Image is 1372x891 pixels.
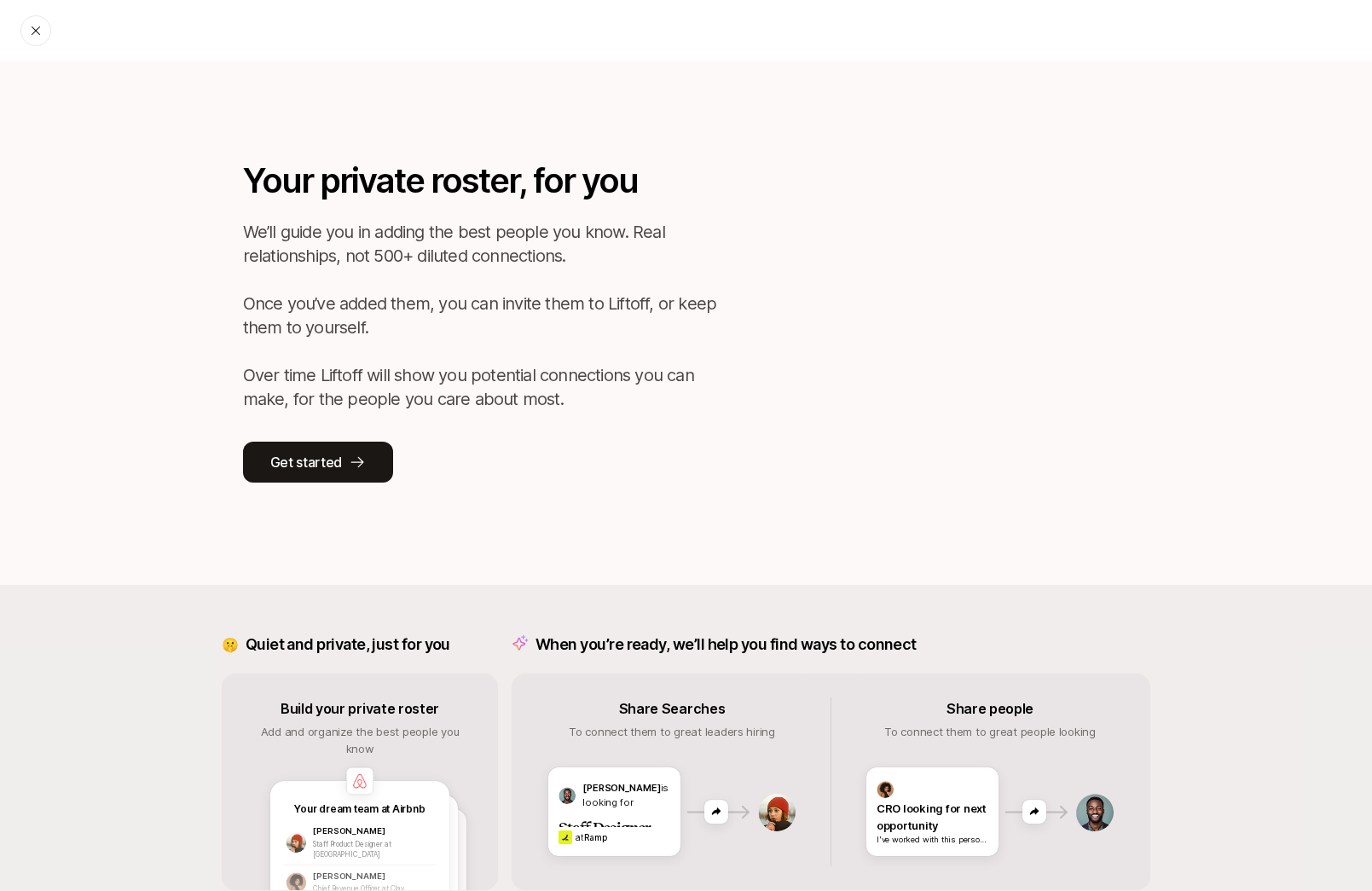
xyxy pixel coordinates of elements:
[346,767,373,795] img: company-logo.png
[947,697,1033,720] p: Share people
[582,781,670,809] p: is looking for
[559,816,670,827] p: Staff Designer
[877,781,894,798] img: avatar-2.png
[270,451,342,473] p: Get started
[584,832,607,842] span: Ramp
[559,787,576,804] img: avatar-4.png
[582,782,661,794] span: [PERSON_NAME]
[261,725,460,755] span: Add and organize the best people you know
[1075,793,1114,831] img: avatar-4.png
[559,830,572,844] img: f92ccad0_b811_468c_8b5a_ad63715c99b3.jpg
[243,220,721,411] p: We’ll guide you in adding the best people you know. Real relationships, not 500+ diluted connecti...
[243,155,721,206] p: Your private roster, for you
[535,633,917,657] p: When you’re ready, we’ll help you find ways to connect
[884,725,1096,738] span: To connect them to great people looking
[757,793,796,831] img: avatar-1.png
[877,834,988,844] p: I've worked with this person at Intercom and they are a great leader
[569,725,775,738] span: To connect them to great leaders hiring
[313,825,436,838] p: [PERSON_NAME]
[877,800,988,834] p: CRO looking for next opportunity
[294,801,425,817] p: Your dream team at Airbnb
[243,442,393,483] button: Get started
[246,633,450,657] p: Quiet and private, just for you
[619,697,726,720] p: Share Searches
[281,697,439,720] p: Build your private roster
[222,634,239,656] p: 🤫
[576,831,606,844] p: at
